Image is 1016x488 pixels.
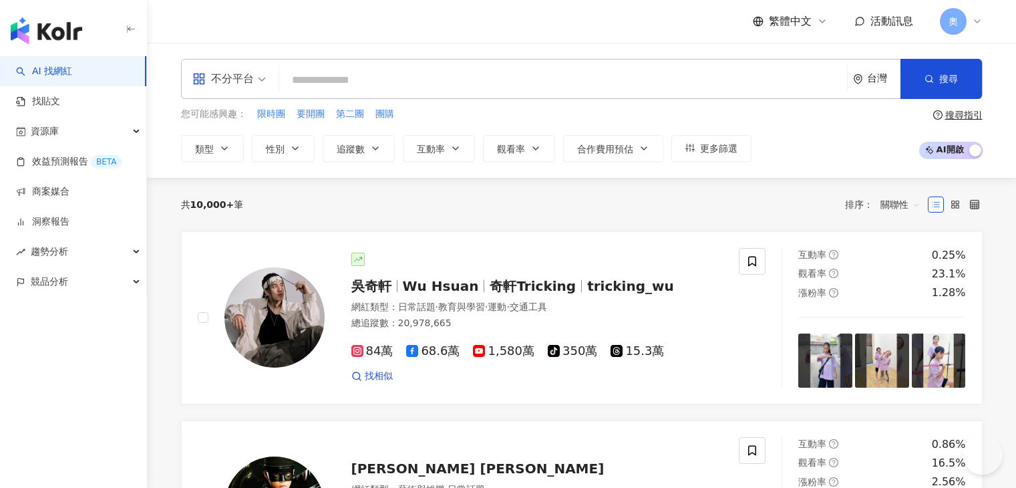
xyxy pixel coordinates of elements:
[403,135,475,162] button: 互動率
[845,194,928,215] div: 排序：
[506,301,509,312] span: ·
[769,14,812,29] span: 繁體中文
[932,456,966,471] div: 16.5%
[939,74,958,84] span: 搜尋
[700,143,737,154] span: 更多篩選
[945,110,983,120] div: 搜尋指引
[870,15,913,27] span: 活動訊息
[853,74,863,84] span: environment
[587,278,674,294] span: tricking_wu
[16,185,69,199] a: 商案媒合
[296,107,325,122] button: 要開團
[16,65,72,78] a: searchAI 找網紅
[181,231,983,404] a: KOL Avatar吳奇軒Wu Hsuan奇軒Trickingtricking_wu網紅類型：日常話題·教育與學習·運動·交通工具總追蹤數：20,978,66584萬68.6萬1,580萬350...
[336,108,364,121] span: 第二團
[880,194,920,215] span: 關聯性
[16,95,60,108] a: 找貼文
[335,107,365,122] button: 第二團
[266,144,285,154] span: 性別
[829,269,838,278] span: question-circle
[497,144,525,154] span: 觀看率
[192,72,206,86] span: appstore
[417,144,445,154] span: 互動率
[351,370,393,383] a: 找相似
[16,247,25,257] span: rise
[323,135,395,162] button: 追蹤數
[351,301,723,314] div: 網紅類型 ：
[932,285,966,300] div: 1.28%
[798,268,826,279] span: 觀看率
[351,344,393,358] span: 84萬
[829,439,838,449] span: question-circle
[190,199,234,210] span: 10,000+
[829,250,838,259] span: question-circle
[31,237,68,267] span: 趨勢分析
[181,135,244,162] button: 類型
[671,135,751,162] button: 更多篩選
[855,334,909,388] img: post-image
[483,135,555,162] button: 觀看率
[577,144,633,154] span: 合作費用預估
[438,301,485,312] span: 教育與學習
[181,108,246,121] span: 您可能感興趣：
[406,344,460,358] span: 68.6萬
[798,287,826,298] span: 漲粉率
[195,144,214,154] span: 類型
[403,278,479,294] span: Wu Hsuan
[16,215,69,229] a: 洞察報告
[488,301,506,312] span: 運動
[933,110,943,120] span: question-circle
[398,301,436,312] span: 日常話題
[900,59,982,99] button: 搜尋
[798,334,852,388] img: post-image
[257,107,286,122] button: 限時團
[351,317,723,330] div: 總追蹤數 ： 20,978,665
[31,267,68,297] span: 競品分析
[563,135,663,162] button: 合作費用預估
[297,108,325,121] span: 要開團
[490,278,576,294] span: 奇軒Tricking
[932,437,966,452] div: 0.86%
[798,439,826,449] span: 互動率
[912,334,966,388] img: post-image
[829,288,838,297] span: question-circle
[798,477,826,487] span: 漲粉率
[31,116,59,146] span: 資源庫
[548,344,597,358] span: 350萬
[11,17,82,44] img: logo
[510,301,547,312] span: 交通工具
[375,107,395,122] button: 團購
[798,249,826,260] span: 互動率
[611,344,664,358] span: 15.3萬
[485,301,488,312] span: ·
[365,370,393,383] span: 找相似
[949,14,958,29] span: 奧
[351,278,391,294] span: 吳奇軒
[192,68,254,90] div: 不分平台
[16,155,122,168] a: 效益預測報告BETA
[252,135,315,162] button: 性別
[181,199,244,210] div: 共 筆
[257,108,285,121] span: 限時團
[829,477,838,487] span: question-circle
[473,344,534,358] span: 1,580萬
[337,144,365,154] span: 追蹤數
[932,267,966,281] div: 23.1%
[224,267,325,368] img: KOL Avatar
[436,301,438,312] span: ·
[867,73,900,84] div: 台灣
[798,457,826,468] span: 觀看率
[351,461,605,477] span: [PERSON_NAME] [PERSON_NAME]
[932,248,966,263] div: 0.25%
[963,435,1003,475] iframe: Help Scout Beacon - Open
[829,458,838,467] span: question-circle
[375,108,394,121] span: 團購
